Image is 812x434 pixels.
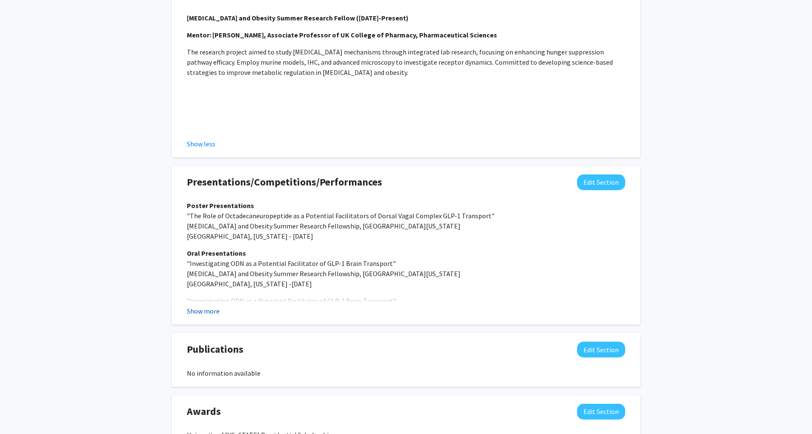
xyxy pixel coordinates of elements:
span: "The Role of Octadecaneuropeptide as a Potential Facilitators of Dorsal Vagal Complex GLP-1 Trans... [187,211,495,220]
span: Presentations/Competitions/Performances [187,174,382,190]
span: "Investigating ODN as a Potential Facilitator of GLP-1 Brain Transport" [187,259,396,268]
button: Edit Presentations/Competitions/Performances [577,174,625,190]
iframe: Chat [6,396,36,428]
span: [MEDICAL_DATA] and Obesity Summer Research Fellowship, [GEOGRAPHIC_DATA][US_STATE] [187,269,460,278]
button: Edit Publications [577,342,625,357]
button: Edit Awards [577,404,625,420]
button: Show less [187,139,215,149]
span: [GEOGRAPHIC_DATA], [US_STATE] - [187,280,292,288]
span: Publications [187,342,243,357]
strong: Mentor: [PERSON_NAME], Associate Professor of UK College of Pharmacy, Pharmaceutical Sciences [187,31,497,39]
div: No information available [187,368,625,378]
strong: Oral Presentations [187,249,246,257]
strong: Poster Presentations [187,201,254,210]
span: "Investigating ODN as a Potential Facilitator of GLP-1 Brain Transport" [187,297,396,305]
span: [GEOGRAPHIC_DATA], [US_STATE] - [DATE] [187,232,313,240]
strong: [MEDICAL_DATA] and Obesity Summer Research Fellow ([DATE]-Present) [187,14,409,22]
span: [DATE] [292,280,312,288]
span: Awards [187,404,221,419]
button: Show more [187,306,220,316]
p: The research project aimed to study [MEDICAL_DATA] mechanisms through integrated lab research, fo... [187,47,625,77]
span: [MEDICAL_DATA] and Obesity Summer Research Fellowship, [GEOGRAPHIC_DATA][US_STATE] [187,222,460,230]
